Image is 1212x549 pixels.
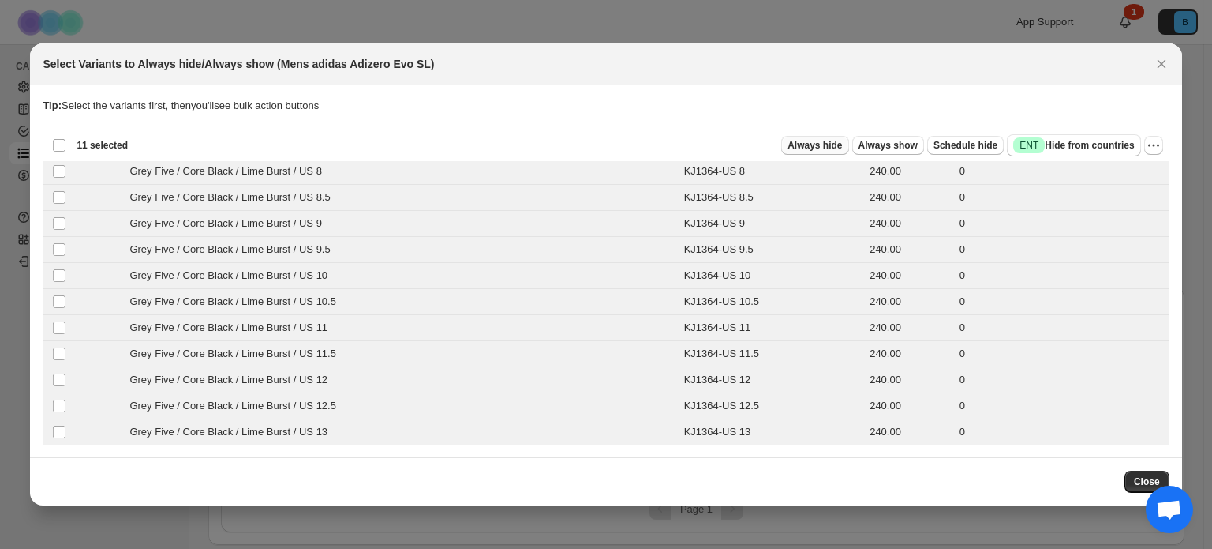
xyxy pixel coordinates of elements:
span: Close [1134,476,1160,488]
button: Close [1150,53,1173,75]
td: 240.00 [865,237,955,263]
button: Always show [852,136,924,155]
td: 240.00 [865,341,955,367]
span: Grey Five / Core Black / Lime Burst / US 12.5 [129,398,344,414]
strong: Tip: [43,100,62,111]
span: Grey Five / Core Black / Lime Burst / US 11.5 [129,346,344,362]
td: 240.00 [865,185,955,211]
td: 0 [955,341,1169,367]
button: SuccessENTHide from countries [1007,134,1140,156]
span: Always hide [787,139,842,152]
td: 0 [955,185,1169,211]
td: 0 [955,289,1169,315]
td: 240.00 [865,367,955,393]
td: 0 [955,263,1169,289]
td: KJ1364-US 10 [679,263,866,289]
td: KJ1364-US 12.5 [679,393,866,419]
button: Always hide [781,136,848,155]
td: 0 [955,159,1169,185]
span: ENT [1019,139,1038,152]
td: 240.00 [865,393,955,419]
p: Select the variants first, then you'll see bulk action buttons [43,98,1169,114]
td: KJ1364-US 11.5 [679,341,866,367]
span: Always show [858,139,918,152]
td: KJ1364-US 12 [679,367,866,393]
td: KJ1364-US 9.5 [679,237,866,263]
button: Schedule hide [927,136,1004,155]
td: 240.00 [865,263,955,289]
td: 0 [955,367,1169,393]
span: Grey Five / Core Black / Lime Burst / US 9.5 [129,242,339,258]
td: KJ1364-US 11 [679,315,866,341]
span: Grey Five / Core Black / Lime Burst / US 12 [129,372,336,388]
span: Grey Five / Core Black / Lime Burst / US 8 [129,164,330,179]
span: 11 selected [77,139,128,152]
td: 240.00 [865,419,955,446]
span: Grey Five / Core Black / Lime Burst / US 11 [129,320,336,336]
button: More actions [1144,136,1163,155]
td: KJ1364-US 10.5 [679,289,866,315]
span: Grey Five / Core Black / Lime Burst / US 8.5 [129,190,339,205]
td: KJ1364-US 13 [679,419,866,446]
div: Open chat [1146,486,1193,533]
td: 240.00 [865,289,955,315]
span: Grey Five / Core Black / Lime Burst / US 13 [129,424,336,440]
span: Grey Five / Core Black / Lime Burst / US 9 [129,216,330,231]
td: 0 [955,237,1169,263]
h2: Select Variants to Always hide/Always show (Mens adidas Adizero Evo SL) [43,56,434,72]
td: 240.00 [865,211,955,237]
td: 0 [955,211,1169,237]
span: Hide from countries [1013,137,1134,153]
td: 240.00 [865,315,955,341]
td: 0 [955,315,1169,341]
span: Grey Five / Core Black / Lime Burst / US 10.5 [129,294,344,310]
td: 240.00 [865,159,955,185]
td: KJ1364-US 8.5 [679,185,866,211]
span: Schedule hide [933,139,997,152]
span: Grey Five / Core Black / Lime Burst / US 10 [129,268,336,284]
button: Close [1124,471,1169,493]
td: 0 [955,393,1169,419]
td: KJ1364-US 9 [679,211,866,237]
td: 0 [955,419,1169,446]
td: KJ1364-US 8 [679,159,866,185]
